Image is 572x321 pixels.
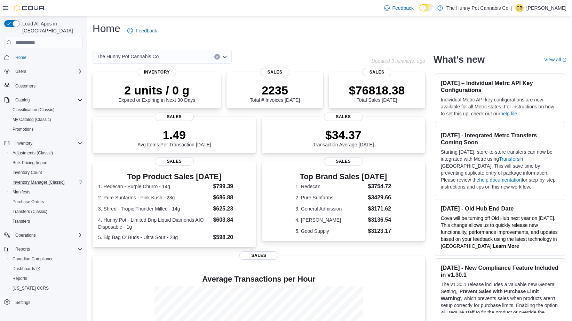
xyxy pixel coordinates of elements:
span: Inventory Count [10,168,83,177]
dd: $625.23 [213,205,250,213]
a: Canadian Compliance [10,255,56,263]
span: Sales [324,157,363,166]
span: Reports [15,246,30,252]
h3: [DATE] - Old Hub End Date [441,205,559,212]
span: Sales [363,68,391,76]
span: My Catalog (Classic) [13,117,51,122]
a: Inventory Count [10,168,45,177]
dt: 2. Pure Sunfarms [295,194,365,201]
div: Total Sales [DATE] [349,83,405,103]
p: $34.37 [313,128,374,142]
span: The Hunny Pot Cannabis Co [97,52,159,61]
button: Catalog [13,96,32,104]
button: Open list of options [222,54,228,60]
span: Sales [324,113,363,121]
span: Classification (Classic) [10,106,83,114]
svg: External link [562,58,566,62]
strong: Prevent Sales with Purchase Limit Warning [441,289,539,301]
div: Avg Items Per Transaction [DATE] [137,128,211,147]
button: [US_STATE] CCRS [7,283,86,293]
a: Inventory Manager (Classic) [10,178,67,186]
span: Inventory [15,140,32,146]
span: Home [15,55,26,60]
p: 2 units / 0 g [118,83,195,97]
button: My Catalog (Classic) [7,115,86,124]
dt: 3. General Admission [295,205,365,212]
a: Purchase Orders [10,198,47,206]
span: Cova will be turning off Old Hub next year on [DATE]. This change allows us to quickly release ne... [441,215,558,249]
dd: $3123.17 [368,227,391,235]
span: Customers [13,81,83,90]
span: Sales [260,68,289,76]
a: Transfers (Classic) [10,207,50,216]
dd: $603.84 [213,216,250,224]
button: Bulk Pricing Import [7,158,86,168]
span: Reports [13,276,27,281]
dd: $598.20 [213,233,250,242]
span: Reports [13,245,83,253]
h3: [DATE] - New Compliance Feature Included in v1.30.1 [441,264,559,278]
span: Users [15,69,26,74]
span: Dashboards [13,266,40,272]
a: Classification (Classic) [10,106,57,114]
button: Reports [7,274,86,283]
dd: $3754.72 [368,182,391,191]
p: Starting [DATE], store-to-store transfers can now be integrated with Metrc using in [GEOGRAPHIC_D... [441,148,559,190]
span: Reports [10,274,83,283]
span: Inventory Count [13,170,42,175]
p: The Hunny Pot Cannabis Co [446,4,508,12]
img: Cova [14,5,45,12]
button: Catalog [1,95,86,105]
span: Transfers [10,217,83,226]
a: Transfers [10,217,33,226]
dt: 5. Big Bag O' Buds - Ultra Sour - 28g [98,234,210,241]
a: View allExternal link [544,57,566,62]
span: Feedback [136,27,157,34]
dt: 1. Redecan [295,183,365,190]
span: Bulk Pricing Import [10,159,83,167]
a: Promotions [10,125,37,133]
dd: $3171.62 [368,205,391,213]
span: Sales [239,251,278,260]
p: Individual Metrc API key configurations are now available for all Metrc states. For instructions ... [441,96,559,117]
div: Christina Brown [515,4,524,12]
dt: 4. [PERSON_NAME] [295,216,365,223]
p: $76818.38 [349,83,405,97]
span: Load All Apps in [GEOGRAPHIC_DATA] [19,20,83,34]
span: Canadian Compliance [13,256,54,262]
a: Feedback [381,1,416,15]
span: Settings [15,300,30,305]
span: Promotions [10,125,83,133]
span: Catalog [13,96,83,104]
button: Inventory [1,138,86,148]
span: Inventory Manager (Classic) [10,178,83,186]
span: Manifests [10,188,83,196]
h3: Top Product Sales [DATE] [98,173,251,181]
button: Inventory Count [7,168,86,177]
button: Reports [1,244,86,254]
dt: 5. Good Supply [295,228,365,235]
span: Washington CCRS [10,284,83,292]
span: Dashboards [10,265,83,273]
a: Bulk Pricing Import [10,159,50,167]
a: Manifests [10,188,33,196]
span: Promotions [13,127,34,132]
span: Catalog [15,97,30,103]
button: Operations [13,231,39,239]
span: Inventory Manager (Classic) [13,179,65,185]
button: Classification (Classic) [7,105,86,115]
span: Sales [155,113,194,121]
button: Clear input [214,54,220,60]
dt: 3. Shred - Tropic Thunder Milled - 14g [98,205,210,212]
button: Reports [13,245,33,253]
a: Feedback [125,24,160,38]
span: [US_STATE] CCRS [13,285,49,291]
dd: $3429.66 [368,193,391,202]
a: Dashboards [7,264,86,274]
button: Transfers [7,216,86,226]
div: Transaction Average [DATE] [313,128,374,147]
span: Inventory [13,139,83,147]
dt: 1. Redecan - Purple Churro - 14g [98,183,210,190]
span: Transfers [13,219,30,224]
